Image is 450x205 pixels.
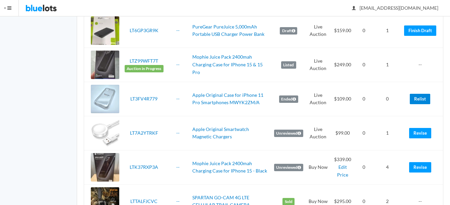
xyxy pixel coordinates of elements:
label: Unreviewed [274,164,303,171]
label: Listed [281,61,296,69]
td: Live Auction [306,116,330,150]
td: $99.00 [330,116,355,150]
a: -- [176,130,180,136]
a: -- [176,164,180,170]
td: $339.00 [330,150,355,184]
td: Live Auction [306,82,330,116]
a: Edit Price [337,164,348,178]
a: -- [176,96,180,101]
td: 0 [355,82,373,116]
td: 4 [373,150,401,184]
a: Apple Original Case for iPhone 11 Pro Smartphones MWYK2ZM/A [192,92,263,106]
td: $159.00 [330,13,355,48]
td: 1 [373,13,401,48]
label: Draft [280,27,297,35]
a: Finish Draft [404,25,436,36]
td: Live Auction [306,48,330,82]
a: PureGear PureJuice 5,000mAh Portable USB Charger Power Bank [192,24,264,37]
td: 0 [373,82,401,116]
a: LTZ99WFT7T [130,58,158,64]
a: LTTALFJCVC [130,198,157,204]
a: LTK37RXP3A [130,164,158,170]
label: Unreviewed [274,130,303,137]
a: Revise [409,128,431,138]
a: LT3FV4R779 [130,96,157,101]
a: Mophie Juice Pack 2400mah Charging Case for IPhone 15 & 15 Pro [192,54,263,75]
span: Auction in Progress [125,65,164,72]
a: Relist [410,94,430,104]
td: -- [401,48,443,82]
a: -- [176,198,180,204]
td: $249.00 [330,48,355,82]
span: [EMAIL_ADDRESS][DOMAIN_NAME] [352,5,438,11]
a: LT6GP3GR9K [130,27,158,33]
label: Ended [279,95,298,103]
a: Apple Original Smartwatch Magnetic Chargers [192,126,249,140]
td: $109.00 [330,82,355,116]
td: 0 [355,48,373,82]
td: 0 [355,150,373,184]
td: 0 [355,13,373,48]
td: Buy Now [306,150,330,184]
a: -- [176,27,180,33]
td: Live Auction [306,13,330,48]
a: -- [176,62,180,67]
td: 0 [355,116,373,150]
td: 1 [373,48,401,82]
a: Mophie Juice Pack 2400mah Charging Case for IPhone 15 - Black [192,160,267,174]
ion-icon: person [350,5,357,12]
a: Revise [409,162,431,173]
a: LT7A2YTRKF [130,130,158,136]
td: 1 [373,116,401,150]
